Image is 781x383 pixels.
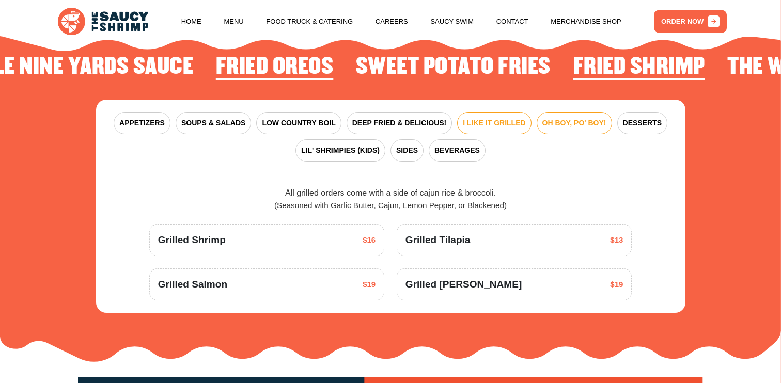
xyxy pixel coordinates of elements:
[610,279,623,291] span: $19
[623,118,662,129] span: DESSERTS
[266,2,353,41] a: Food Truck & Catering
[457,112,531,134] button: I LIKE IT GRILLED
[537,112,612,134] button: OH BOY, PO' BOY!
[352,118,447,129] span: DEEP FRIED & DELICIOUS!
[149,187,632,212] div: All grilled orders come with a side of cajun rice & broccoli.
[216,54,334,80] h2: Fried Oreos
[542,118,606,129] span: OH BOY, PO' BOY!
[573,54,705,83] li: 1 of 4
[181,2,201,41] a: Home
[295,139,385,162] button: LIL' SHRIMPIES (KIDS)
[496,2,528,41] a: Contact
[430,2,474,41] a: Saucy Swim
[390,139,424,162] button: SIDES
[119,118,165,129] span: APPETIZERS
[363,279,376,291] span: $19
[158,233,226,248] span: Grilled Shrimp
[405,277,522,292] span: Grilled [PERSON_NAME]
[347,112,452,134] button: DEEP FRIED & DELICIOUS!
[224,2,243,41] a: Menu
[216,54,334,83] li: 3 of 4
[262,118,335,129] span: LOW COUNTRY BOIL
[376,2,408,41] a: Careers
[274,201,507,210] span: (Seasoned with Garlic Butter, Cajun, Lemon Pepper, or Blackened)
[405,233,471,248] span: Grilled Tilapia
[463,118,525,129] span: I LIKE IT GRILLED
[158,277,227,292] span: Grilled Salmon
[396,145,418,156] span: SIDES
[256,112,341,134] button: LOW COUNTRY BOIL
[356,54,551,80] h2: Sweet Potato Fries
[301,145,380,156] span: LIL' SHRIMPIES (KIDS)
[573,54,705,80] h2: Fried Shrimp
[551,2,621,41] a: Merchandise Shop
[654,10,727,33] a: ORDER NOW
[434,145,480,156] span: BEVERAGES
[429,139,486,162] button: BEVERAGES
[610,234,623,246] span: $13
[356,54,551,83] li: 4 of 4
[617,112,667,134] button: DESSERTS
[114,112,170,134] button: APPETIZERS
[58,8,148,35] img: logo
[176,112,251,134] button: SOUPS & SALADS
[181,118,245,129] span: SOUPS & SALADS
[363,234,376,246] span: $16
